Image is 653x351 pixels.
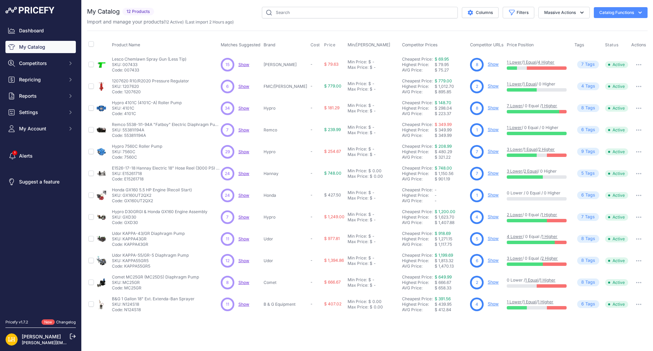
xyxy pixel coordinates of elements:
[348,168,367,174] div: Min Price:
[324,192,341,197] span: $ 427.50
[112,127,221,133] p: SKU: 55381I194A
[368,212,371,217] div: $
[87,7,120,16] h2: My Catalog
[507,234,523,239] a: 4 Lower
[185,19,234,25] span: (Last import 2 Hours ago)
[225,171,230,177] span: 24
[368,168,371,174] div: $
[238,236,249,241] a: Show
[435,155,467,160] div: $ 321.22
[541,256,558,261] a: 2 Higher
[238,127,249,132] a: Show
[538,7,590,18] button: Massive Actions
[348,152,368,157] div: Max Price:
[402,89,435,95] div: AVG Price:
[592,170,595,177] span: s
[348,108,368,114] div: Max Price:
[370,174,372,179] div: $
[435,100,451,105] a: $ 148.70
[507,212,522,217] a: 2 Lower
[476,62,478,68] span: 8
[402,198,435,204] div: AVG Price:
[238,62,249,67] span: Show
[112,171,221,176] p: SKU: E15261718
[264,149,308,155] p: Hypro
[594,7,648,18] button: Catalog Functions
[324,42,337,48] button: Price
[238,84,249,89] span: Show
[605,105,628,112] span: Active
[5,74,76,86] button: Repricing
[577,148,599,156] span: Tag
[372,65,376,70] div: -
[507,103,567,109] p: / 0 Equal /
[368,81,371,86] div: $
[488,149,499,154] a: Show
[164,19,184,25] span: ( )
[605,127,628,133] span: Active
[311,42,320,48] span: Cost
[507,60,522,65] a: 1 Lower
[435,209,455,214] a: $ 1,200.00
[370,130,372,135] div: $
[112,176,221,182] p: Code: E15261718
[370,195,372,201] div: $
[311,192,313,197] span: -
[372,108,376,114] div: -
[435,67,467,73] div: $ 75.27
[402,171,435,176] div: Highest Price:
[264,106,308,111] p: Hypro
[435,57,449,62] a: $ 69.95
[311,62,313,67] span: -
[238,106,249,111] span: Show
[581,61,584,68] span: 7
[402,231,433,236] a: Cheapest Price:
[238,214,249,220] a: Show
[225,149,230,155] span: 29
[5,90,76,102] button: Reports
[577,213,599,221] span: Tag
[238,280,249,285] a: Show
[476,149,478,155] span: 7
[19,93,64,99] span: Reports
[541,103,557,108] a: 1 Higher
[507,169,567,174] p: / / 0 Higher
[370,86,372,92] div: $
[5,150,76,162] a: Alerts
[371,212,374,217] div: -
[593,192,595,198] span: s
[577,82,599,90] span: Tag
[225,192,230,198] span: 24
[371,168,382,174] div: 0.00
[435,84,454,89] span: $ 1,012.70
[348,190,367,195] div: Min Price:
[577,126,599,134] span: Tag
[112,122,221,127] p: Remco 5538-1I1-94A "Fatboy" Electric Diaphragm Pump (7 GPM/100 PSI, Demand)
[402,133,435,138] div: AVG Price:
[435,133,467,138] div: $ 349.99
[581,148,584,155] span: 9
[402,122,433,127] a: Cheapest Price:
[435,89,467,95] div: $ 895.85
[238,149,249,154] span: Show
[507,42,534,47] span: Price Position
[402,127,435,133] div: Highest Price:
[371,146,374,152] div: -
[538,147,555,152] a: 2 Higher
[605,42,619,48] span: Status
[324,42,335,48] span: Price
[435,274,452,280] a: $ 649.99
[524,169,538,174] a: 2 Equal
[476,105,478,111] span: 8
[435,62,449,67] span: $ 79.95
[402,193,435,198] div: Highest Price:
[507,60,567,65] p: / /
[264,193,308,198] p: Honda
[488,258,499,263] a: Show
[19,76,64,83] span: Repricing
[488,280,499,285] a: Show
[372,152,376,157] div: -
[605,192,628,199] span: Active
